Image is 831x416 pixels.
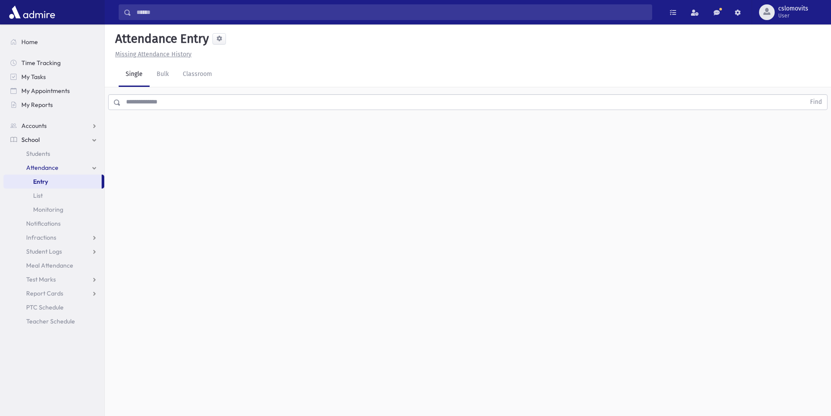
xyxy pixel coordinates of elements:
a: Infractions [3,230,104,244]
a: Missing Attendance History [112,51,192,58]
a: Classroom [176,62,219,87]
span: Student Logs [26,248,62,255]
span: Notifications [26,220,61,227]
span: Meal Attendance [26,261,73,269]
a: Notifications [3,217,104,230]
a: Entry [3,175,102,189]
span: PTC Schedule [26,303,64,311]
a: Home [3,35,104,49]
span: cslomovits [778,5,808,12]
a: Time Tracking [3,56,104,70]
span: Home [21,38,38,46]
input: Search [131,4,652,20]
img: AdmirePro [7,3,57,21]
a: Accounts [3,119,104,133]
a: School [3,133,104,147]
span: My Appointments [21,87,70,95]
a: My Tasks [3,70,104,84]
a: Single [119,62,150,87]
a: Meal Attendance [3,258,104,272]
a: Attendance [3,161,104,175]
span: Attendance [26,164,58,172]
a: Report Cards [3,286,104,300]
span: School [21,136,40,144]
span: Accounts [21,122,47,130]
a: Students [3,147,104,161]
span: List [33,192,43,199]
a: List [3,189,104,203]
span: Monitoring [33,206,63,213]
a: Student Logs [3,244,104,258]
span: Test Marks [26,275,56,283]
button: Find [805,95,827,110]
span: Entry [33,178,48,186]
a: Teacher Schedule [3,314,104,328]
a: Test Marks [3,272,104,286]
span: My Tasks [21,73,46,81]
a: Monitoring [3,203,104,217]
span: Students [26,150,50,158]
span: Report Cards [26,289,63,297]
a: Bulk [150,62,176,87]
span: My Reports [21,101,53,109]
u: Missing Attendance History [115,51,192,58]
a: PTC Schedule [3,300,104,314]
span: User [778,12,808,19]
a: My Reports [3,98,104,112]
span: Time Tracking [21,59,61,67]
h5: Attendance Entry [112,31,209,46]
span: Teacher Schedule [26,317,75,325]
a: My Appointments [3,84,104,98]
span: Infractions [26,234,56,241]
